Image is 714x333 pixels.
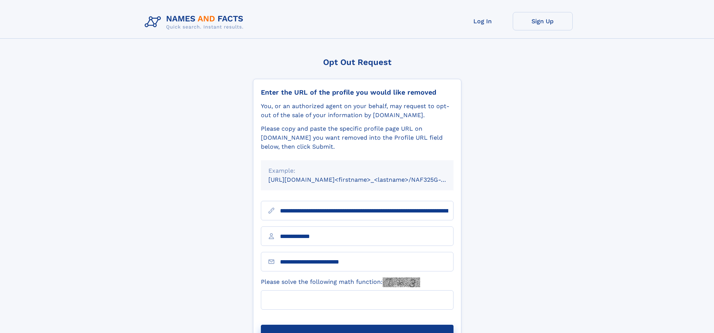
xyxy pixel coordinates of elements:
[261,88,454,96] div: Enter the URL of the profile you would like removed
[453,12,513,30] a: Log In
[261,124,454,151] div: Please copy and paste the specific profile page URL on [DOMAIN_NAME] you want removed into the Pr...
[513,12,573,30] a: Sign Up
[142,12,250,32] img: Logo Names and Facts
[268,166,446,175] div: Example:
[253,57,461,67] div: Opt Out Request
[261,277,420,287] label: Please solve the following math function:
[261,102,454,120] div: You, or an authorized agent on your behalf, may request to opt-out of the sale of your informatio...
[268,176,468,183] small: [URL][DOMAIN_NAME]<firstname>_<lastname>/NAF325G-xxxxxxxx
